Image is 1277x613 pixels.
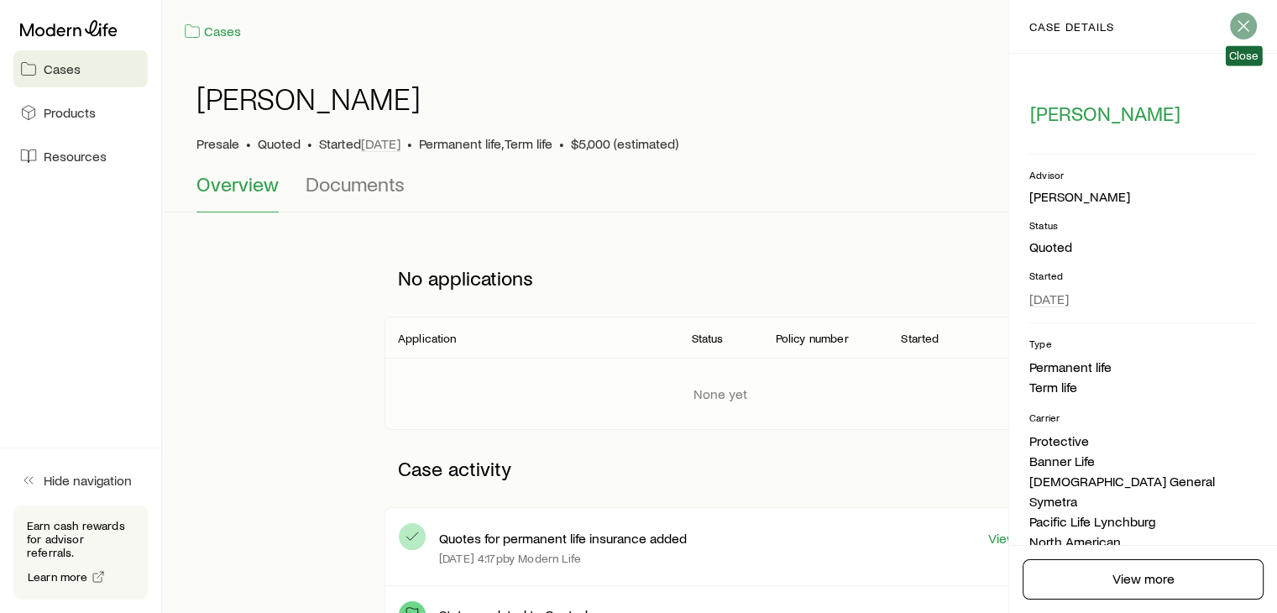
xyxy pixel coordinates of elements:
span: • [307,135,312,152]
span: • [559,135,564,152]
p: Status [692,332,724,345]
span: Cases [44,60,81,77]
li: Protective [1029,431,1257,451]
span: Quoted [258,135,301,152]
p: Started [319,135,400,152]
a: Products [13,94,148,131]
a: Cases [183,22,242,41]
p: Started [1029,269,1257,282]
button: [PERSON_NAME] [1029,101,1181,127]
span: Learn more [28,571,88,583]
a: Cases [13,50,148,87]
p: Quoted [1029,238,1257,255]
li: Banner Life [1029,451,1257,471]
li: North American [1029,532,1257,552]
span: Products [44,104,96,121]
p: Case activity [385,443,1055,494]
p: No applications [385,253,1055,303]
p: Policy number [775,332,848,345]
p: Type [1029,337,1257,350]
span: Resources [44,148,107,165]
p: [DATE] 4:17p by Modern Life [439,552,581,565]
li: Pacific Life Lynchburg [1029,511,1257,532]
a: Resources [13,138,148,175]
span: • [246,135,251,152]
li: Symetra [1029,491,1257,511]
button: Hide navigation [13,462,148,499]
div: Earn cash rewards for advisor referrals.Learn more [13,506,148,600]
li: Permanent life [1029,357,1257,377]
span: [DATE] [1029,291,1069,307]
p: Started [901,332,939,345]
span: Permanent life, Term life [419,135,552,152]
p: Quotes for permanent life insurance added [439,530,687,547]
h1: [PERSON_NAME] [196,81,421,115]
span: Overview [196,172,279,196]
p: None yet [693,385,747,402]
span: Close [1229,49,1259,62]
p: Presale [196,135,239,152]
div: [PERSON_NAME] [1029,188,1130,206]
span: $5,000 (estimated) [571,135,678,152]
span: [DATE] [361,135,400,152]
li: Term life [1029,377,1257,397]
p: Carrier [1029,411,1257,424]
a: View [987,529,1041,548]
p: Status [1029,218,1257,232]
p: case details [1029,20,1114,34]
span: Hide navigation [44,472,132,489]
p: Earn cash rewards for advisor referrals. [27,519,134,559]
div: Case details tabs [196,172,1243,212]
li: [DEMOGRAPHIC_DATA] General [1029,471,1257,491]
p: Advisor [1029,168,1257,181]
span: Documents [306,172,405,196]
a: View more [1023,559,1264,600]
span: [PERSON_NAME] [1030,102,1180,125]
p: Application [398,332,457,345]
span: • [407,135,412,152]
